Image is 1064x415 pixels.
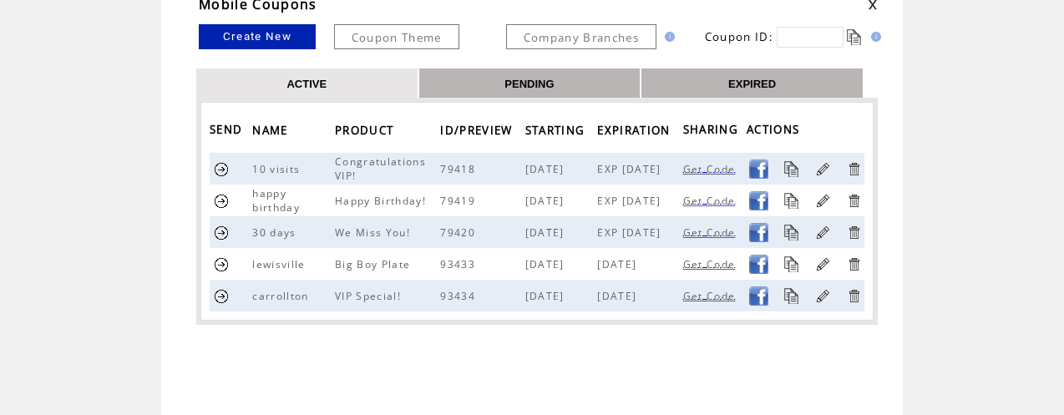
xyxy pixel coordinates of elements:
[504,76,554,90] a: PENDING
[525,162,569,176] span: [DATE]
[440,289,479,303] span: 93434
[286,76,327,90] a: ACTIVE
[683,257,740,271] span: Get Code
[683,195,740,205] a: Get Code
[683,258,740,268] a: Get Code
[335,257,414,271] span: Big Boy Plate
[210,118,246,145] span: SEND
[597,162,665,176] span: EXP [DATE]
[597,225,665,240] span: EXP [DATE]
[683,226,740,236] a: Get Code
[728,76,776,90] a: EXPIRED
[335,118,402,145] a: PRODUCT
[334,24,459,49] a: Coupon Theme
[210,185,252,216] td: Send Coupon
[210,216,252,248] td: Send Coupon
[210,280,252,311] td: Send Coupon
[210,248,252,280] td: Send Coupon
[525,225,569,240] span: [DATE]
[597,257,641,271] span: [DATE]
[866,32,881,42] img: help.gif
[199,24,316,49] a: Create New
[525,118,594,145] a: STARTING
[660,32,675,42] img: help.gif
[683,289,740,303] span: Get Code
[252,119,291,146] span: NAME
[335,154,426,183] span: Congratulations VIP!
[683,118,742,145] span: SHARING
[252,225,300,240] span: 30 days
[252,118,296,145] a: NAME
[705,29,773,44] span: Coupon ID:
[525,119,590,146] span: STARTING
[683,194,740,208] span: Get Code
[440,162,479,176] span: 79418
[335,194,430,208] span: Happy Birthday!
[252,289,312,303] span: carrollton
[597,289,641,303] span: [DATE]
[525,289,569,303] span: [DATE]
[440,118,520,145] a: ID/PREVIEW
[252,186,304,215] span: happy birthday
[440,257,479,271] span: 93433
[597,119,674,146] span: EXPIRATION
[525,194,569,208] span: [DATE]
[252,162,304,176] span: 10 visits
[683,290,740,300] a: Get Code
[506,24,656,49] a: Company Branches
[440,119,516,146] span: ID/PREVIEW
[525,257,569,271] span: [DATE]
[252,257,309,271] span: lewisville
[335,119,398,146] span: PRODUCT
[335,289,405,303] span: VIP Special!
[335,225,414,240] span: We Miss You!
[597,118,678,145] a: EXPIRATION
[683,225,740,240] span: Get Code
[440,194,479,208] span: 79419
[210,153,252,185] td: Send Coupon
[440,225,479,240] span: 79420
[597,194,665,208] span: EXP [DATE]
[683,163,740,173] a: Get Code
[683,162,740,176] span: Get Code
[747,118,803,145] span: ACTIONS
